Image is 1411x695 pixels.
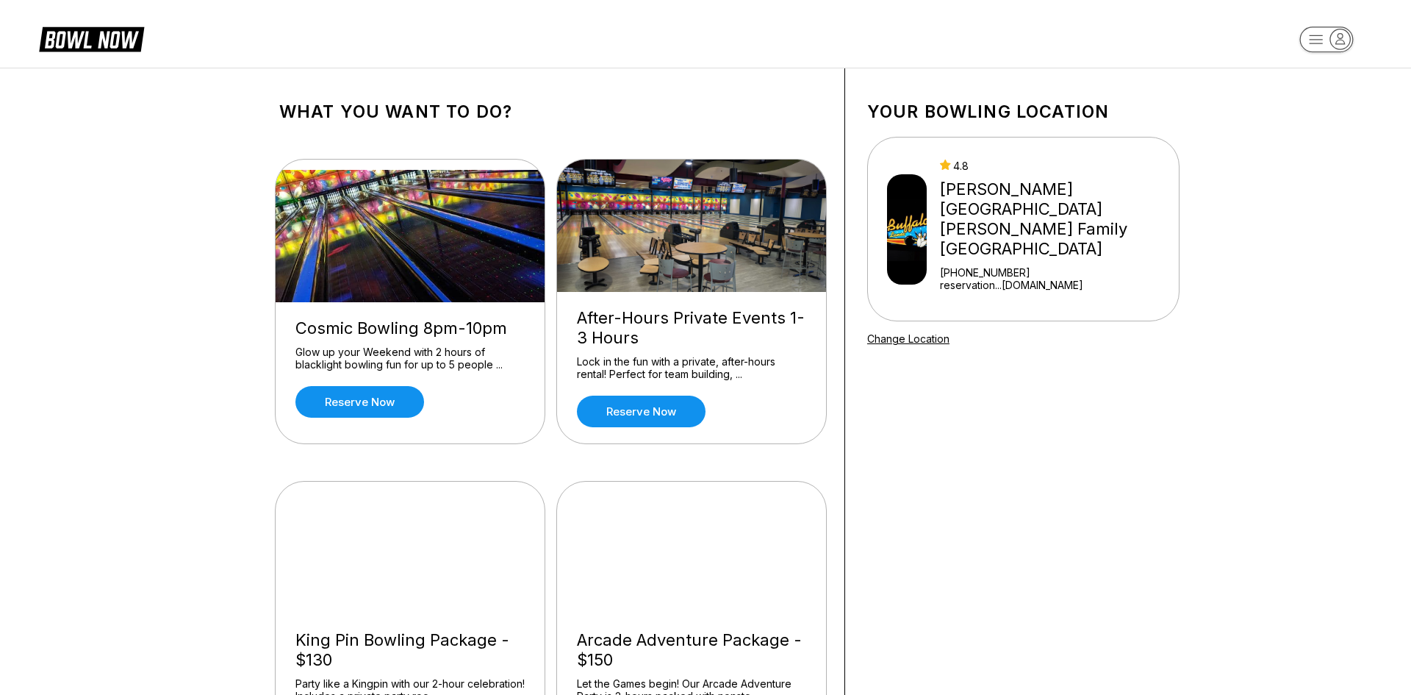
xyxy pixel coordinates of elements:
[295,386,424,418] a: Reserve now
[295,346,525,371] div: Glow up your Weekend with 2 hours of blacklight bowling fun for up to 5 people ...
[887,174,927,285] img: Buffaloe Lanes Mebane Family Bowling Center
[276,482,546,614] img: King Pin Bowling Package - $130
[867,101,1180,122] h1: Your bowling location
[557,482,827,614] img: Arcade Adventure Package - $150
[577,308,806,348] div: After-Hours Private Events 1-3 Hours
[295,318,525,338] div: Cosmic Bowling 8pm-10pm
[940,266,1173,279] div: [PHONE_NUMBER]
[295,630,525,670] div: King Pin Bowling Package - $130
[940,279,1173,291] a: reservation...[DOMAIN_NAME]
[276,170,546,302] img: Cosmic Bowling 8pm-10pm
[940,179,1173,259] div: [PERSON_NAME][GEOGRAPHIC_DATA] [PERSON_NAME] Family [GEOGRAPHIC_DATA]
[557,160,827,292] img: After-Hours Private Events 1-3 Hours
[279,101,822,122] h1: What you want to do?
[577,630,806,670] div: Arcade Adventure Package - $150
[940,160,1173,172] div: 4.8
[577,396,705,427] a: Reserve now
[867,332,949,345] a: Change Location
[577,355,806,381] div: Lock in the fun with a private, after-hours rental! Perfect for team building, ...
